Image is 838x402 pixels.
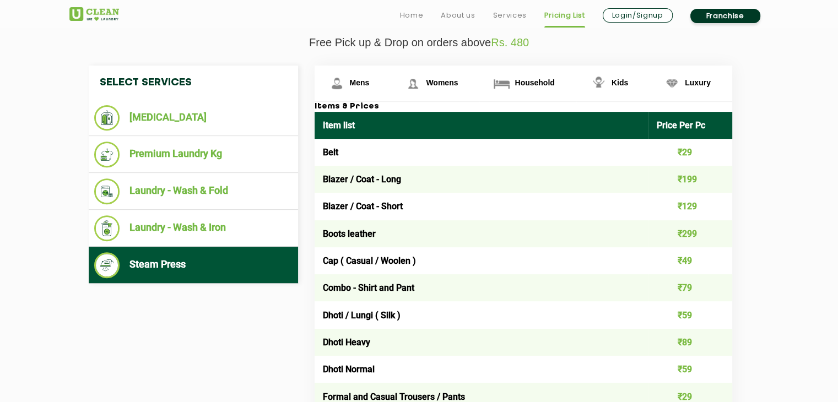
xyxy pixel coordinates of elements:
th: Item list [315,112,649,139]
a: About us [441,9,475,22]
img: Laundry - Wash & Fold [94,178,120,204]
td: Boots leather [315,220,649,247]
td: ₹59 [648,356,732,383]
span: Mens [350,78,370,87]
a: Pricing List [544,9,585,22]
td: ₹89 [648,329,732,356]
h4: Select Services [89,66,298,100]
span: Luxury [685,78,711,87]
li: Premium Laundry Kg [94,142,293,167]
img: Steam Press [94,252,120,278]
li: Laundry - Wash & Fold [94,178,293,204]
a: Franchise [690,9,760,23]
span: Household [515,78,554,87]
li: Laundry - Wash & Iron [94,215,293,241]
img: Premium Laundry Kg [94,142,120,167]
td: Belt [315,139,649,166]
img: Kids [589,74,608,93]
img: Mens [327,74,347,93]
th: Price Per Pc [648,112,732,139]
img: Womens [403,74,423,93]
td: Dhoti Heavy [315,329,649,356]
li: [MEDICAL_DATA] [94,105,293,131]
img: Laundry - Wash & Iron [94,215,120,241]
img: Dry Cleaning [94,105,120,131]
a: Home [400,9,424,22]
td: ₹59 [648,301,732,328]
td: Cap ( Casual / Woolen ) [315,247,649,274]
li: Steam Press [94,252,293,278]
td: Blazer / Coat - Short [315,193,649,220]
td: ₹299 [648,220,732,247]
p: Free Pick up & Drop on orders above [69,36,769,49]
span: Womens [426,78,458,87]
a: Login/Signup [603,8,673,23]
td: ₹129 [648,193,732,220]
img: Luxury [662,74,682,93]
td: Combo - Shirt and Pant [315,274,649,301]
td: Dhoti Normal [315,356,649,383]
td: ₹49 [648,247,732,274]
td: ₹29 [648,139,732,166]
a: Services [493,9,526,22]
td: ₹79 [648,274,732,301]
img: UClean Laundry and Dry Cleaning [69,7,119,21]
img: Household [492,74,511,93]
span: Kids [612,78,628,87]
td: ₹199 [648,166,732,193]
td: Dhoti / Lungi ( Silk ) [315,301,649,328]
td: Blazer / Coat - Long [315,166,649,193]
span: Rs. 480 [491,36,529,48]
h3: Items & Prices [315,102,732,112]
